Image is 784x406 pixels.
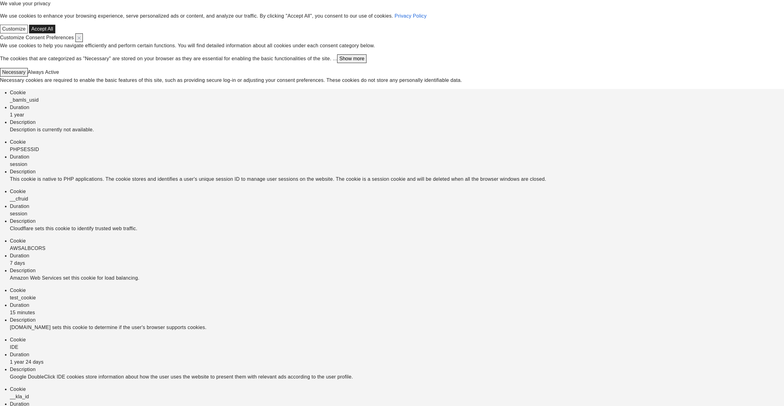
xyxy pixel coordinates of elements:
[10,302,784,309] div: Duration
[10,96,784,104] div: _bamls_usid
[10,309,784,316] div: 15 minutes
[78,36,81,40] img: Close
[10,373,784,381] div: Google DoubleClick IDE cookies store information about how the user uses the website to present t...
[10,336,784,344] div: Cookie
[10,168,784,176] div: Description
[395,13,427,19] a: Privacy Policy
[10,386,784,393] div: Cookie
[10,324,784,331] div: [DOMAIN_NAME] sets this cookie to determine if the user's browser supports cookies.
[10,287,784,294] div: Cookie
[10,351,784,358] div: Duration
[29,25,55,33] button: Accept All
[10,252,784,260] div: Duration
[10,344,784,351] div: IDE
[10,104,784,111] div: Duration
[10,203,784,210] div: Duration
[10,366,784,373] div: Description
[10,195,784,203] div: __cfruid
[10,225,784,232] div: Cloudflare sets this cookie to identify trusted web traffic.
[10,146,784,153] div: PHPSESSID
[10,245,784,252] div: AWSALBCORS
[10,294,784,302] div: test_cookie
[10,153,784,161] div: Duration
[10,237,784,245] div: Cookie
[10,210,784,218] div: session
[10,161,784,168] div: session
[10,358,784,366] div: 1 year 24 days
[10,138,784,146] div: Cookie
[10,316,784,324] div: Description
[10,267,784,274] div: Description
[10,89,784,96] div: Cookie
[10,218,784,225] div: Description
[28,70,59,75] span: Always Active
[10,274,784,282] div: Amazon Web Services set this cookie for load balancing.
[10,188,784,195] div: Cookie
[75,33,83,42] button: Close
[10,260,784,267] div: 7 days
[10,393,784,400] div: __kla_id
[10,111,784,119] div: 1 year
[10,176,784,183] div: This cookie is native to PHP applications. The cookie stores and identifies a user's unique sessi...
[10,119,784,126] div: Description
[10,126,784,133] div: Description is currently not available.
[337,54,367,63] button: Show more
